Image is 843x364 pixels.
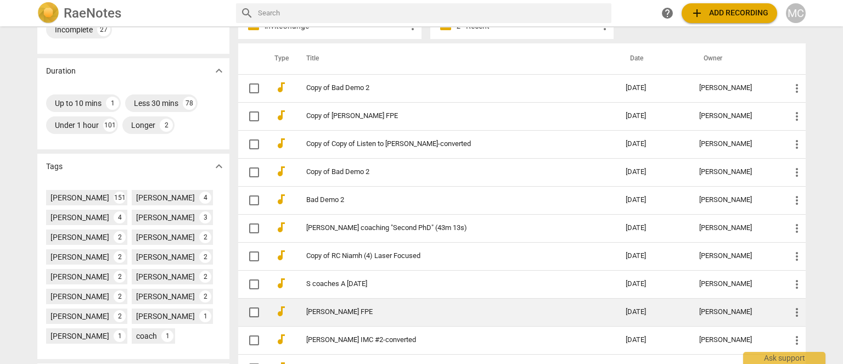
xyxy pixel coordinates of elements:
div: Up to 10 mins [55,98,102,109]
span: more_vert [790,166,803,179]
span: more_vert [790,334,803,347]
span: audiotrack [274,81,288,94]
th: Type [266,43,293,74]
div: [PERSON_NAME] [699,84,773,92]
span: more_vert [790,138,803,151]
span: search [240,7,254,20]
div: 2 [199,290,211,303]
div: [PERSON_NAME] [50,232,109,243]
a: Copy of RC Niamh (4) Laser Focused [306,252,586,260]
a: Copy of [PERSON_NAME] FPE [306,112,586,120]
th: Date [617,43,691,74]
a: [PERSON_NAME] coaching "Second PhD" (43m 13s) [306,224,586,232]
div: Incomplete [55,24,93,35]
div: [PERSON_NAME] [50,192,109,203]
div: [PERSON_NAME] [699,280,773,288]
span: more_vert [790,222,803,235]
div: [PERSON_NAME] [699,252,773,260]
div: 2 [114,271,126,283]
div: 3 [199,211,211,223]
button: Upload [682,3,777,23]
span: more_vert [790,306,803,319]
td: [DATE] [617,186,691,214]
th: Title [293,43,617,74]
td: [DATE] [617,158,691,186]
div: [PERSON_NAME] [136,311,195,322]
span: audiotrack [274,193,288,206]
div: [PERSON_NAME] [50,291,109,302]
div: [PERSON_NAME] [50,271,109,282]
span: expand_more [212,160,226,173]
td: [DATE] [617,214,691,242]
div: 4 [199,192,211,204]
td: [DATE] [617,130,691,158]
span: help [661,7,674,20]
input: Search [258,4,607,22]
div: [PERSON_NAME] [136,232,195,243]
div: 4 [114,211,126,223]
div: [PERSON_NAME] [50,251,109,262]
span: more_vert [790,110,803,123]
div: 2 [114,251,126,263]
a: [PERSON_NAME] FPE [306,308,586,316]
div: [PERSON_NAME] [699,112,773,120]
div: Less 30 mins [134,98,178,109]
td: [DATE] [617,298,691,326]
div: [PERSON_NAME] [699,336,773,344]
span: more_vert [790,278,803,291]
div: 27 [97,23,110,36]
span: audiotrack [274,249,288,262]
a: LogoRaeNotes [37,2,227,24]
div: [PERSON_NAME] [699,308,773,316]
span: audiotrack [274,333,288,346]
span: expand_more [212,64,226,77]
button: Show more [211,63,227,79]
a: [PERSON_NAME] IMC #2-converted [306,336,586,344]
td: [DATE] [617,326,691,354]
div: 2 [199,271,211,283]
div: 2 [114,231,126,243]
td: [DATE] [617,74,691,102]
div: 2 [199,231,211,243]
span: add [690,7,704,20]
td: [DATE] [617,242,691,270]
div: 1 [161,330,173,342]
a: Bad Demo 2 [306,196,586,204]
div: coach [136,331,157,341]
th: Owner [690,43,782,74]
button: MC [786,3,806,23]
div: [PERSON_NAME] [136,271,195,282]
span: more_vert [790,250,803,263]
div: Ask support [743,352,825,364]
div: 2 [114,310,126,322]
div: 78 [183,97,196,110]
div: 1 [199,310,211,322]
div: 101 [103,119,116,132]
div: Under 1 hour [55,120,99,131]
a: Copy of Bad Demo 2 [306,168,586,176]
div: 1 [106,97,119,110]
a: Help [657,3,677,23]
div: [PERSON_NAME] [699,140,773,148]
span: audiotrack [274,221,288,234]
span: more_vert [790,82,803,95]
img: Logo [37,2,59,24]
span: audiotrack [274,165,288,178]
span: audiotrack [274,305,288,318]
span: more_vert [790,194,803,207]
div: [PERSON_NAME] [50,311,109,322]
div: [PERSON_NAME] [699,196,773,204]
div: [PERSON_NAME] [699,224,773,232]
div: [PERSON_NAME] [50,212,109,223]
button: Show more [211,158,227,175]
span: audiotrack [274,137,288,150]
div: 1 [114,330,126,342]
div: [PERSON_NAME] [50,331,109,341]
div: [PERSON_NAME] [136,192,195,203]
span: Add recording [690,7,768,20]
span: audiotrack [274,277,288,290]
div: [PERSON_NAME] [699,168,773,176]
p: Duration [46,65,76,77]
td: [DATE] [617,270,691,298]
